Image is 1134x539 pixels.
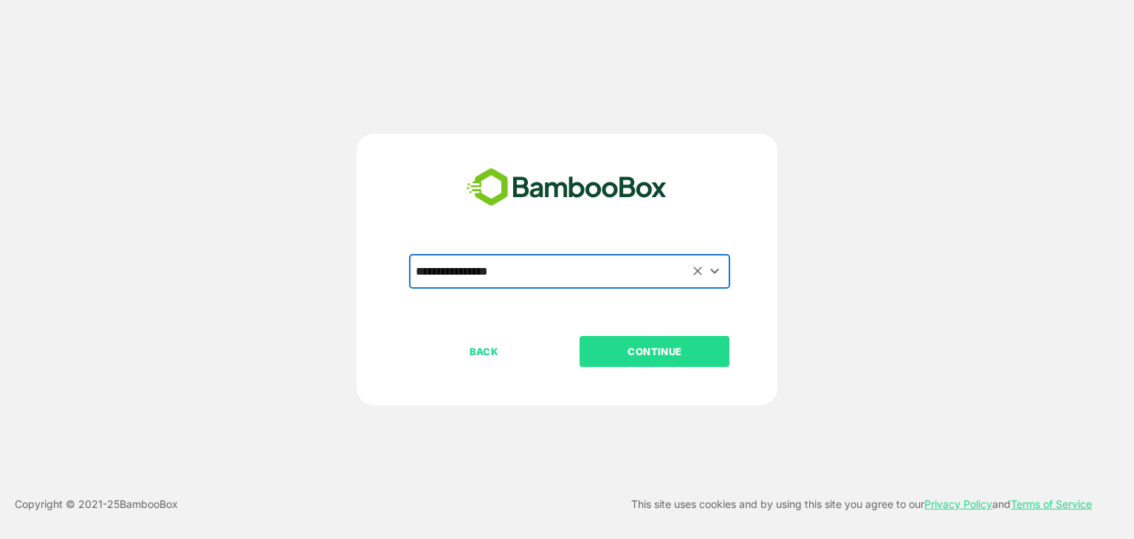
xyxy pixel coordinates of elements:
[409,336,559,367] button: BACK
[458,163,675,212] img: bamboobox
[690,263,707,280] button: Clear
[705,261,725,281] button: Open
[580,336,729,367] button: CONTINUE
[581,343,729,360] p: CONTINUE
[15,495,178,513] p: Copyright © 2021- 25 BambooBox
[410,343,558,360] p: BACK
[1011,498,1092,510] a: Terms of Service
[631,495,1092,513] p: This site uses cookies and by using this site you agree to our and
[924,498,992,510] a: Privacy Policy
